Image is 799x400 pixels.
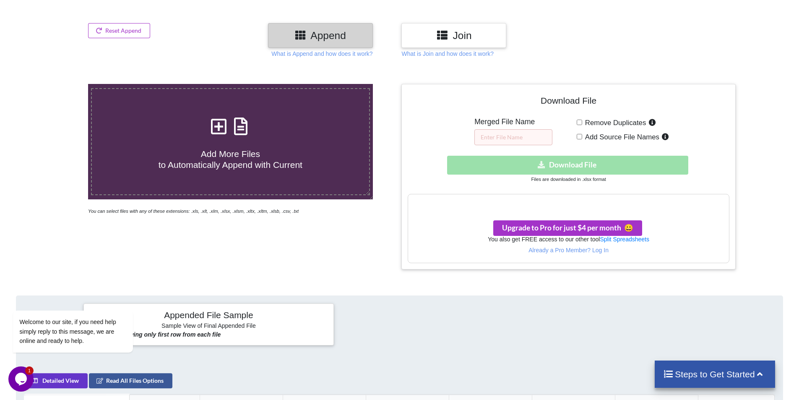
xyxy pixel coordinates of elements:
[582,119,646,127] span: Remove Duplicates
[274,29,367,42] h3: Append
[8,366,35,392] iframe: chat widget
[408,199,729,208] h3: Your files are more than 1 MB
[502,223,633,232] span: Upgrade to Pro for just $4 per month
[621,223,633,232] span: smile
[582,133,659,141] span: Add Source File Names
[90,310,328,322] h4: Appended File Sample
[474,118,552,126] h5: Merged File Name
[408,90,729,114] h4: Download File
[118,331,221,338] b: Showing only first row from each file
[663,369,767,379] h4: Steps to Get Started
[408,29,500,42] h3: Join
[88,209,299,214] i: You can select files with any of these extensions: .xls, .xlt, .xlm, .xlsx, .xlsm, .xltx, .xltm, ...
[408,236,729,243] h6: You also get FREE access to our other tool
[88,23,150,38] button: Reset Append
[401,50,493,58] p: What is Join and how does it work?
[8,235,159,362] iframe: chat widget
[24,373,88,388] button: Detailed View
[493,220,642,236] button: Upgrade to Pro for just $4 per monthsmile
[159,149,302,169] span: Add More Files to Automatically Append with Current
[600,236,649,243] a: Split Spreadsheets
[531,177,606,182] small: Files are downloaded in .xlsx format
[90,322,328,331] h6: Sample View of Final Appended File
[271,50,372,58] p: What is Append and how does it work?
[89,373,172,388] button: Read All Files Options
[408,246,729,254] p: Already a Pro Member? Log In
[474,129,552,145] input: Enter File Name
